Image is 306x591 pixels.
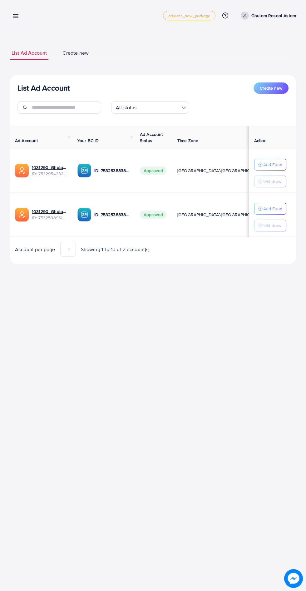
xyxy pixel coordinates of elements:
[15,208,29,221] img: ic-ads-acc.e4c84228.svg
[284,569,303,588] img: image
[177,137,198,144] span: Time Zone
[263,222,281,229] p: Withdraw
[168,14,210,18] span: adreach_new_package
[17,83,70,92] h3: List Ad Account
[111,101,189,114] div: Search for option
[115,103,138,112] span: All status
[177,211,264,218] span: [GEOGRAPHIC_DATA]/[GEOGRAPHIC_DATA]
[263,205,282,212] p: Add Fund
[32,215,67,221] span: ID: 7532538961244635153
[177,167,264,174] span: [GEOGRAPHIC_DATA]/[GEOGRAPHIC_DATA]
[32,171,67,177] span: ID: 7532954232266326017
[32,208,67,221] div: <span class='underline'>1031290_Ghulam Rasool Aslam_1753805901568</span></br>7532538961244635153
[254,203,286,215] button: Add Fund
[32,164,67,177] div: <span class='underline'>1031290_Ghulam Rasool Aslam 2_1753902599199</span></br>7532954232266326017
[260,85,282,91] span: Create new
[15,246,55,253] span: Account per page
[94,211,130,218] p: ID: 7532538838637019152
[77,208,91,221] img: ic-ba-acc.ded83a64.svg
[15,164,29,177] img: ic-ads-acc.e4c84228.svg
[263,178,281,185] p: Withdraw
[81,246,150,253] span: Showing 1 To 10 of 2 account(s)
[254,82,289,94] button: Create new
[254,220,286,231] button: Withdraw
[140,131,163,144] span: Ad Account Status
[15,137,38,144] span: Ad Account
[254,137,267,144] span: Action
[254,159,286,171] button: Add Fund
[139,102,179,112] input: Search for option
[12,49,47,57] span: List Ad Account
[94,167,130,174] p: ID: 7532538838637019152
[238,12,296,20] a: Ghulam Rasool Aslam
[251,12,296,19] p: Ghulam Rasool Aslam
[32,164,67,171] a: 1031290_Ghulam Rasool Aslam 2_1753902599199
[77,164,91,177] img: ic-ba-acc.ded83a64.svg
[263,161,282,168] p: Add Fund
[140,166,167,175] span: Approved
[77,137,99,144] span: Your BC ID
[163,11,215,20] a: adreach_new_package
[254,176,286,187] button: Withdraw
[32,208,67,215] a: 1031290_Ghulam Rasool Aslam_1753805901568
[140,211,167,219] span: Approved
[62,49,89,57] span: Create new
